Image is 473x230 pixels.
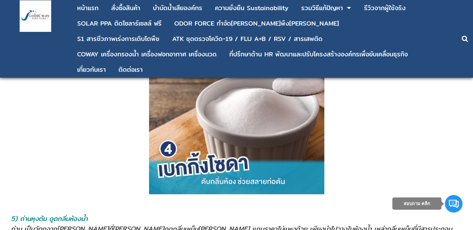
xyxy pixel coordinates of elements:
[77,63,106,76] a: เกี่ยวกับเรา
[229,51,408,57] div: ที่ปรึกษาด้าน HR พัฒนาและปรับโครงสร้างองค์กรเพื่อขับเคลื่อนธุรกิจ
[174,20,339,27] div: ODOR FORCE กำจัด[PERSON_NAME]พึง[PERSON_NAME]
[215,1,289,15] a: ความยั่งยืน Sustainability
[153,5,202,11] div: บําบัดน้ำเสียองค์กร
[77,20,162,27] div: SOLAR PPA ติดโซลาร์เซลล์ ฟรี
[20,0,51,32] img: large-1644130236041.jpg
[174,17,339,30] a: ODOR FORCE กำจัด[PERSON_NAME]พึง[PERSON_NAME]
[77,51,217,57] div: COWAY เครื่องกรองน้ำ เครื่องฟอกอากาศ เครื่องนวด
[364,1,406,15] a: รีวิวจากผู้ใช้จริง
[153,1,202,15] a: บําบัดน้ำเสียองค์กร
[77,67,106,73] div: เกี่ยวกับเรา
[77,1,99,15] a: หน้าแรก
[229,48,408,61] a: ที่ปรึกษาด้าน HR พัฒนาและปรับโครงสร้างองค์กรเพื่อขับเคลื่อนธุรกิจ
[215,5,289,11] div: ความยั่งยืน Sustainability
[111,5,140,11] div: สั่งซื้อสินค้า
[11,214,88,224] span: 5) ถ่านหุงต้ม ดูดกลิ่นห้องนํ้า
[77,48,217,61] a: COWAY เครื่องกรองน้ำ เครื่องฟอกอากาศ เครื่องนวด
[172,36,323,42] div: ATK ชุดตรวจโควิด-19 / FLU A+B / RSV / สารเสพติด
[77,36,160,42] div: S1 สารชีวภาพเร่งการเติบโตพืช
[119,63,143,76] a: ติดต่อเรา
[111,1,140,15] a: สั่งซื้อสินค้า
[404,201,431,206] span: สอบถาม คลิก
[364,5,406,11] div: รีวิวจากผู้ใช้จริง
[301,5,343,11] div: รวมวิธีแก้ปัญหา
[301,1,343,15] a: รวมวิธีแก้ปัญหา
[119,67,143,73] div: ติดต่อเรา
[172,32,323,46] a: ATK ชุดตรวจโควิด-19 / FLU A+B / RSV / สารเสพติด
[77,5,99,11] div: หน้าแรก
[77,17,162,30] a: SOLAR PPA ติดโซลาร์เซลล์ ฟรี
[77,32,160,46] a: S1 สารชีวภาพเร่งการเติบโตพืช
